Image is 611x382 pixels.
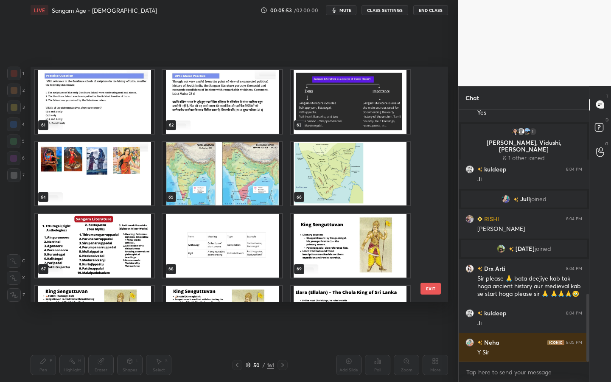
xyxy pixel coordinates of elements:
img: no-rating-badge.077c3623.svg [477,311,482,316]
button: EXIT [420,283,441,295]
div: grid [31,67,433,302]
p: G [605,140,608,147]
span: mute [339,7,351,13]
div: C [7,254,25,268]
p: D [605,117,608,123]
img: 1727f9dfd44846e0a960d2f90c416b87.jpg [465,165,474,173]
img: 1727f9dfd44846e0a960d2f90c416b87.jpg [465,309,474,317]
img: no-rating-badge.077c3623.svg [477,167,482,172]
div: Ji [477,319,582,328]
span: Juli [520,196,530,202]
img: no-rating-badge.077c3623.svg [513,197,519,202]
img: default.png [517,127,525,136]
p: Chat [459,87,486,109]
div: 2 [7,84,25,97]
img: b73d6ca7e9a14508b8c931efb1faf899.jpg [511,127,519,136]
button: mute [326,5,356,15]
img: 1759933753S5UEIC.pdf [35,214,154,278]
span: [DATE] [516,245,535,252]
div: 50 [252,362,261,368]
img: Learner_Badge_beginner_1_8b307cf2a0.svg [477,216,482,222]
img: d7d7a2c82b9c4c67966c825a1d21dd83.jpg [523,127,531,136]
div: grid [459,110,589,362]
img: eb2fc0fbd6014a3288944f7e59880267.jpg [465,214,474,223]
h4: Sangam Age - [DEMOGRAPHIC_DATA] [52,6,157,14]
p: & 1 other joined [466,154,582,161]
div: LIVE [31,5,48,15]
img: 1759933753S5UEIC.pdf [163,142,282,206]
img: 1759933753S5UEIC.pdf [163,214,282,278]
img: 1759933753S5UEIC.pdf [35,70,154,134]
div: 7 [7,169,25,182]
p: [PERSON_NAME], Vidushi, [PERSON_NAME] [466,139,582,153]
img: 1759933753S5UEIC.pdf [35,286,154,350]
h6: Drx Arti [482,264,505,273]
img: 1759933753S5UEIC.pdf [291,142,410,206]
h6: kuldeep [482,165,507,174]
div: Y Sir [477,348,582,357]
div: 8:05 PM [566,340,582,345]
img: no-rating-badge.077c3623.svg [477,340,482,345]
h6: Neha [482,338,499,347]
img: iconic-dark.1390631f.png [547,340,564,345]
img: 3 [465,338,474,346]
div: Ji [477,175,582,184]
div: 161 [267,361,274,369]
div: Yes [477,109,582,117]
img: 1759933753S5UEIC.pdf [291,286,410,350]
div: 4 [7,118,25,131]
div: X [7,271,25,285]
img: 3 [497,244,505,253]
img: 1759933753S5UEIC.pdf [163,70,282,134]
span: joined [530,196,547,202]
img: 1759933753S5UEIC.pdf [35,142,154,206]
div: 8:04 PM [566,216,582,221]
div: Sir please 🙏 bata deejiye kab tak hoga ancient history aur medieval kab se start hoga please sir ... [477,275,582,298]
div: 8:04 PM [566,310,582,315]
p: T [606,93,608,99]
img: 1759933753S5UEIC.pdf [163,286,282,350]
img: no-rating-badge.077c3623.svg [477,267,482,271]
div: 3 [7,101,25,114]
div: Z [7,288,25,302]
img: d614115f5a78481a8050abee7e52b9db.jpg [465,264,474,272]
button: End Class [413,5,448,15]
img: 1759933753S5UEIC.pdf [291,214,410,278]
div: 1 [529,127,537,136]
img: e905d53cf517427db505cde7b8d788a9.jpg [502,195,510,203]
img: no-rating-badge.077c3623.svg [509,247,514,251]
h6: kuldeep [482,309,507,317]
button: CLASS SETTINGS [362,5,408,15]
div: 8:04 PM [566,266,582,271]
h6: RISHI [482,214,499,223]
span: joined [535,245,551,252]
img: 1759933753S5UEIC.pdf [291,70,410,134]
div: 8:04 PM [566,166,582,171]
div: 6 [7,152,25,165]
div: / [263,362,265,368]
div: 5 [7,135,25,148]
div: 1 [7,67,24,80]
div: [PERSON_NAME] [477,225,582,233]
